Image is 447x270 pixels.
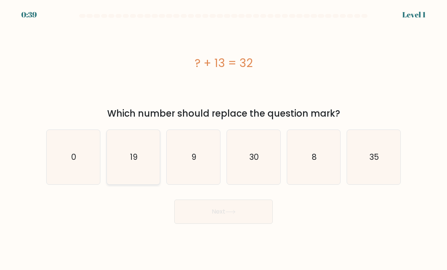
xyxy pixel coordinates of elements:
[192,151,197,162] text: 9
[46,55,401,72] div: ? + 13 = 32
[130,151,138,162] text: 19
[312,151,317,162] text: 8
[249,151,259,162] text: 30
[402,9,426,20] div: Level 1
[51,107,396,120] div: Which number should replace the question mark?
[71,151,76,162] text: 0
[370,151,379,162] text: 35
[21,9,37,20] div: 0:39
[174,200,273,224] button: Next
